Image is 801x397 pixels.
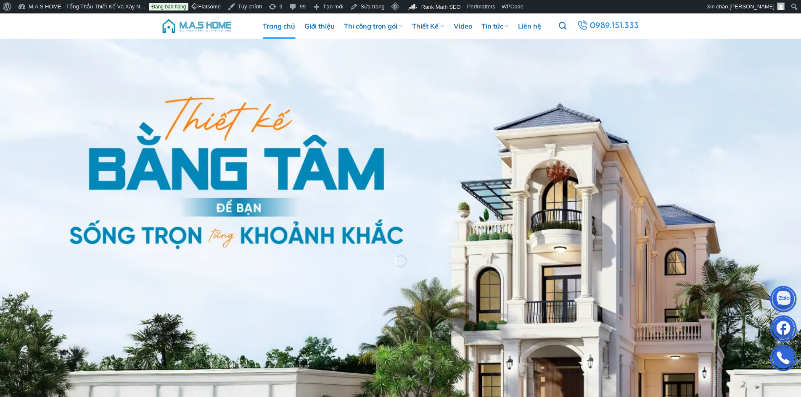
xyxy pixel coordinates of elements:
[590,19,639,33] span: 0989.151.333
[421,4,461,10] span: Rank Math SEO
[412,13,444,39] a: Thiết Kế
[576,18,640,34] a: 0989.151.333
[771,288,796,313] img: Zalo
[518,13,541,39] a: Liên hệ
[481,13,509,39] a: Tin tức
[559,17,566,35] a: Tìm kiếm
[454,13,472,39] a: Video
[161,13,233,39] img: M.A.S HOME – Tổng Thầu Thiết Kế Và Xây Nhà Trọn Gói
[263,13,295,39] a: Trang chủ
[771,317,796,342] img: Facebook
[730,3,775,10] span: [PERSON_NAME]
[149,3,188,11] a: Đang bán hàng
[771,347,796,372] img: Phone
[304,13,335,39] a: Giới thiệu
[344,13,403,39] a: Thi công trọn gói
